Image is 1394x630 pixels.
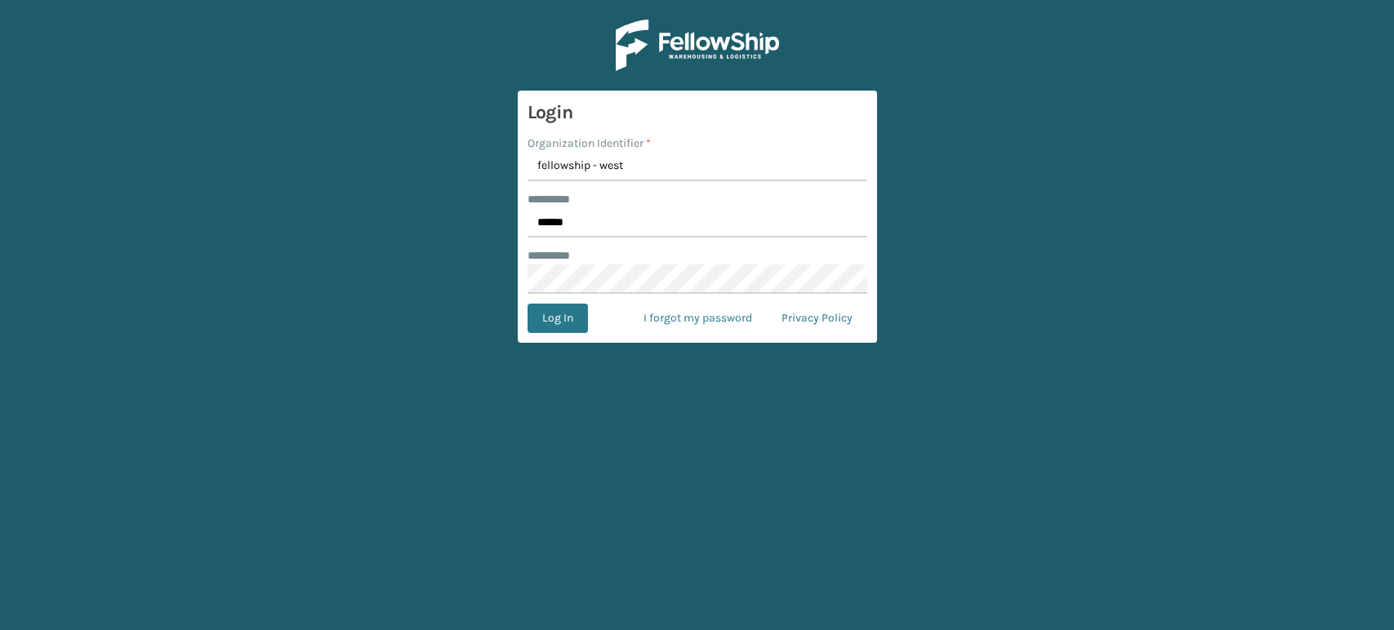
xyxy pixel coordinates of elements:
a: I forgot my password [629,304,767,333]
a: Privacy Policy [767,304,867,333]
button: Log In [528,304,588,333]
img: Logo [616,20,779,71]
h3: Login [528,100,867,125]
label: Organization Identifier [528,135,651,152]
